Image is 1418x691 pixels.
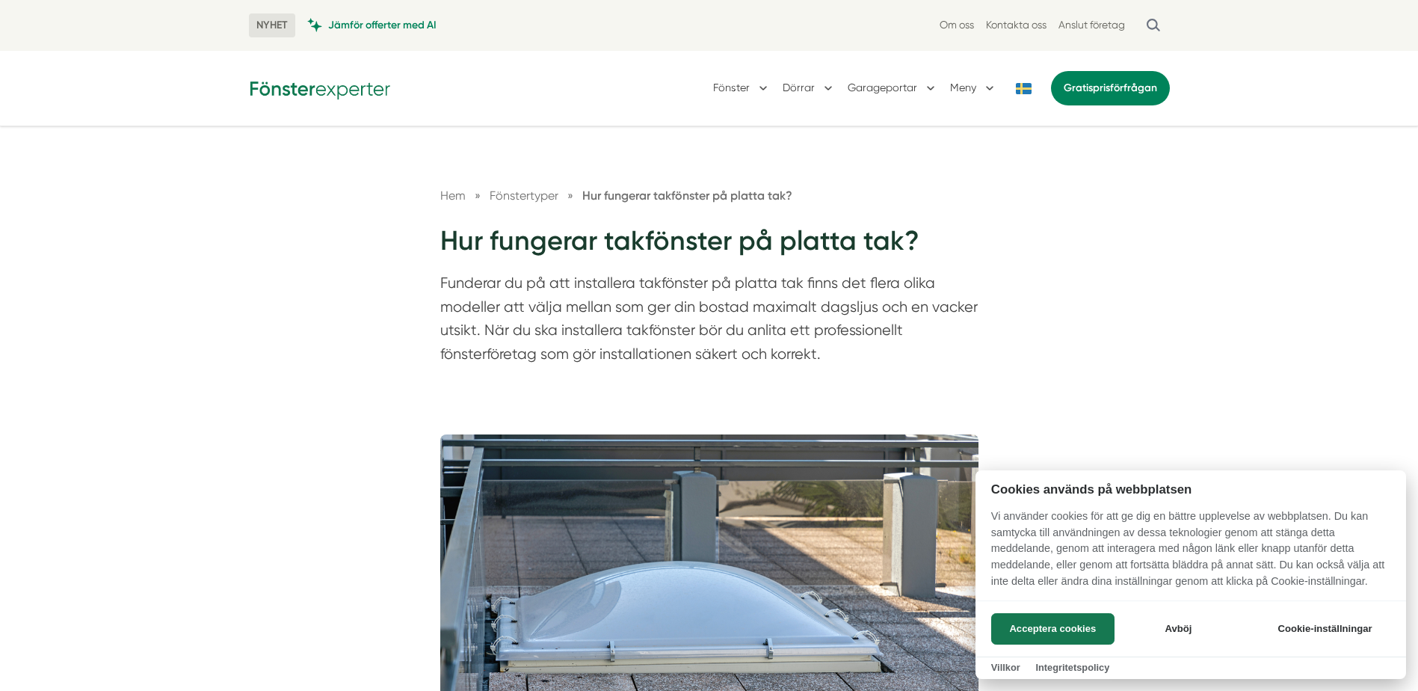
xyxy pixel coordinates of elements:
[1035,662,1109,673] a: Integritetspolicy
[991,613,1115,645] button: Acceptera cookies
[975,482,1406,497] h2: Cookies används på webbplatsen
[1260,613,1390,645] button: Cookie-inställningar
[1119,613,1238,645] button: Avböj
[975,509,1406,600] p: Vi använder cookies för att ge dig en bättre upplevelse av webbplatsen. Du kan samtycka till anvä...
[991,662,1020,673] a: Villkor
